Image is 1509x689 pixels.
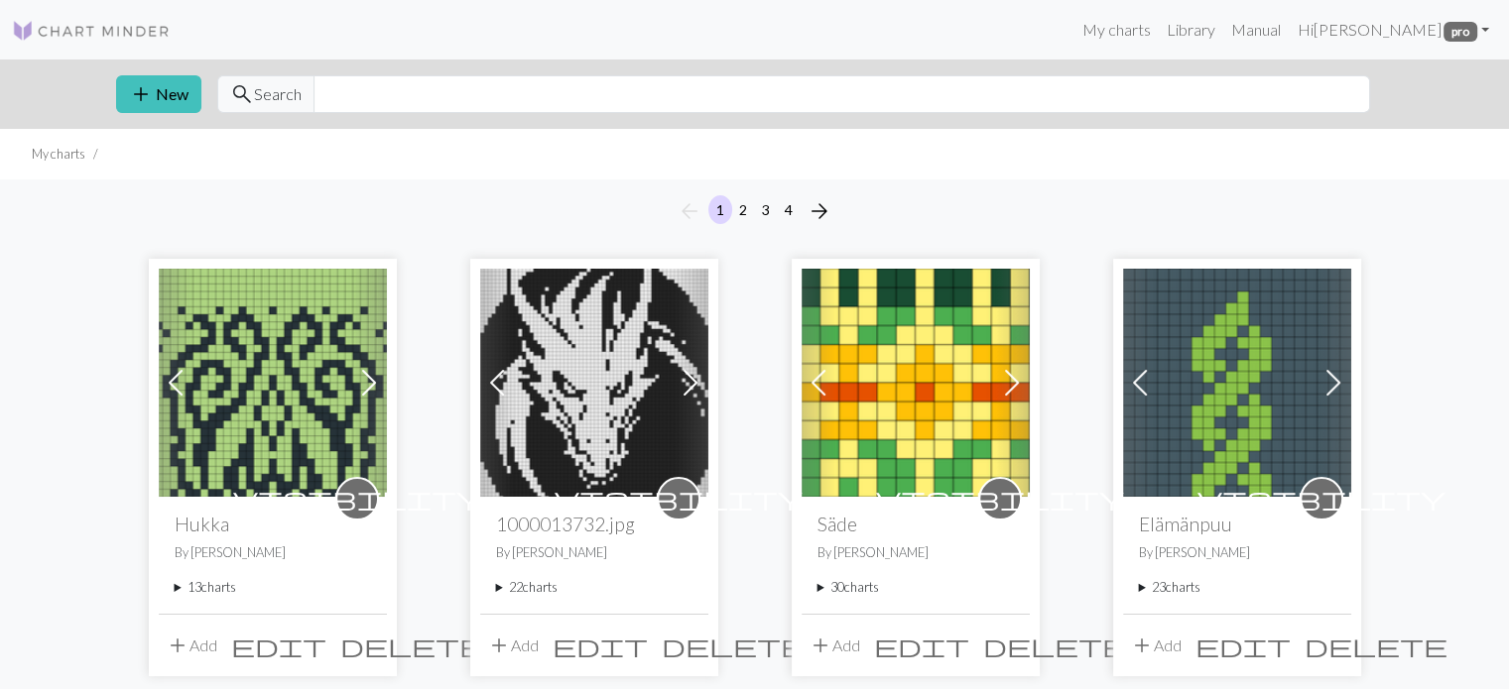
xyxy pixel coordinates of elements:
[480,371,708,390] a: 1000013732.jpg
[175,578,371,597] summary: 13charts
[1195,632,1291,659] span: edit
[159,371,387,390] a: Hukka jalkaterä
[1074,10,1159,50] a: My charts
[874,632,969,659] span: edit
[340,632,483,659] span: delete
[32,145,85,164] li: My charts
[496,543,692,562] p: By [PERSON_NAME]
[754,195,778,224] button: 3
[1298,627,1454,664] button: Delete
[777,195,801,224] button: 4
[983,632,1126,659] span: delete
[655,627,812,664] button: Delete
[233,483,481,514] span: visibility
[708,195,732,224] button: 1
[817,543,1014,562] p: By [PERSON_NAME]
[233,479,481,518] i: private
[116,75,201,113] button: New
[876,479,1124,518] i: private
[817,513,1014,535] h2: Säde
[555,483,803,514] span: visibility
[976,627,1133,664] button: Delete
[1197,483,1446,514] span: visibility
[231,632,326,659] span: edit
[1289,10,1497,50] a: Hi[PERSON_NAME] pro
[817,578,1014,597] summary: 30charts
[496,578,692,597] summary: 22charts
[1139,578,1335,597] summary: 23charts
[553,632,648,659] span: edit
[555,479,803,518] i: private
[159,269,387,497] img: Hukka jalkaterä
[333,627,490,664] button: Delete
[731,195,755,224] button: 2
[1223,10,1289,50] a: Manual
[129,80,153,108] span: add
[808,199,831,223] i: Next
[1189,627,1298,664] button: Edit
[802,627,867,664] button: Add
[876,483,1124,514] span: visibility
[1305,632,1447,659] span: delete
[670,195,839,227] nav: Page navigation
[546,627,655,664] button: Edit
[867,627,976,664] button: Edit
[1444,22,1477,42] span: pro
[230,80,254,108] span: search
[809,632,832,659] span: add
[159,627,224,664] button: Add
[874,633,969,657] i: Edit
[553,633,648,657] i: Edit
[175,543,371,562] p: By [PERSON_NAME]
[1123,627,1189,664] button: Add
[1123,269,1351,497] img: Elämänpuu
[802,269,1030,497] img: Säde hiha
[1159,10,1223,50] a: Library
[808,197,831,225] span: arrow_forward
[254,82,302,106] span: Search
[480,269,708,497] img: 1000013732.jpg
[1139,543,1335,562] p: By [PERSON_NAME]
[1139,513,1335,535] h2: Elämänpuu
[224,627,333,664] button: Edit
[1130,632,1154,659] span: add
[1197,479,1446,518] i: private
[175,513,371,535] h2: Hukka
[1195,633,1291,657] i: Edit
[487,632,511,659] span: add
[231,633,326,657] i: Edit
[662,632,805,659] span: delete
[12,19,171,43] img: Logo
[496,513,692,535] h2: 1000013732.jpg
[802,371,1030,390] a: Säde hiha
[166,632,189,659] span: add
[800,195,839,227] button: Next
[480,627,546,664] button: Add
[1123,371,1351,390] a: Elämänpuu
